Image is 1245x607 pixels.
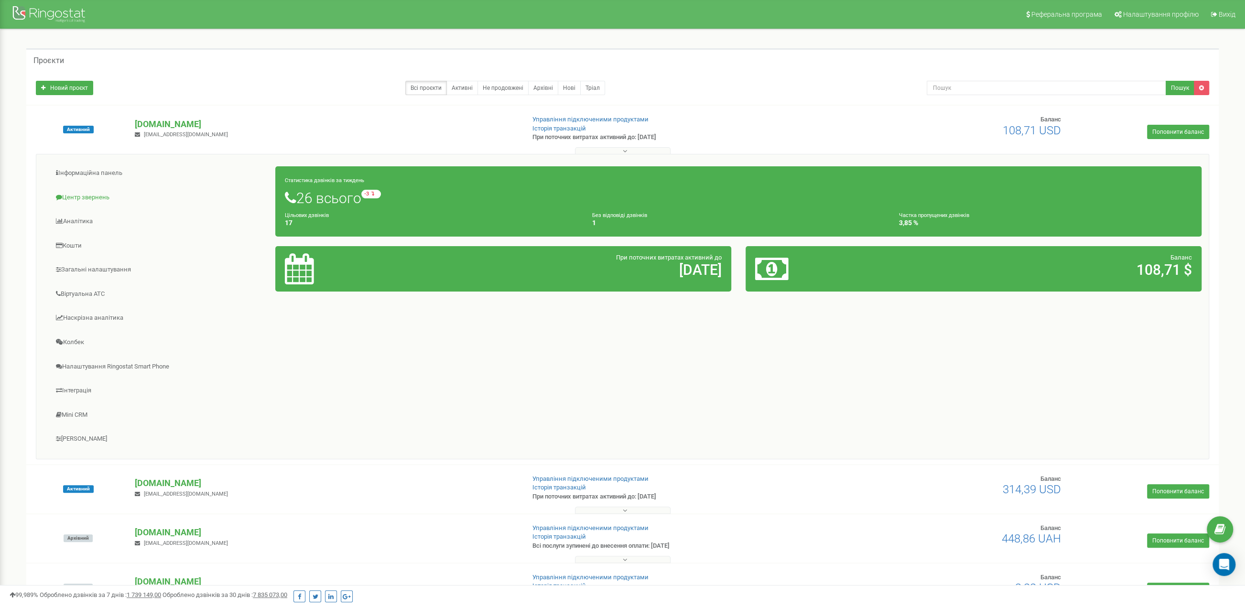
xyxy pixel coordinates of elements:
[135,118,516,130] p: [DOMAIN_NAME]
[1166,81,1194,95] button: Пошук
[532,574,648,581] a: Управління підключеними продуктами
[43,282,276,306] a: Віртуальна АТС
[477,81,529,95] a: Не продовжені
[63,485,94,493] span: Активний
[1001,532,1061,545] span: 448,86 UAH
[405,81,447,95] a: Всі проєкти
[43,403,276,427] a: Mini CRM
[285,219,578,227] h4: 17
[43,210,276,233] a: Аналiтика
[1147,125,1209,139] a: Поповнити баланс
[253,591,287,598] u: 7 835 073,00
[1213,553,1235,576] div: Open Intercom Messenger
[127,591,161,598] u: 1 739 149,00
[64,534,93,542] span: Архівний
[144,491,228,497] span: [EMAIL_ADDRESS][DOMAIN_NAME]
[43,162,276,185] a: Інформаційна панель
[1147,484,1209,499] a: Поповнити баланс
[1040,574,1061,581] span: Баланс
[532,133,814,142] p: При поточних витратах активний до: [DATE]
[532,582,585,589] a: Історія транзакцій
[135,477,516,489] p: [DOMAIN_NAME]
[1147,583,1209,597] a: Поповнити баланс
[899,219,1192,227] h4: 3,85 %
[1040,116,1061,123] span: Баланс
[1031,11,1102,18] span: Реферальна програма
[1040,524,1061,531] span: Баланс
[532,484,585,491] a: Історія транзакцій
[40,591,161,598] span: Оброблено дзвінків за 7 днів :
[906,262,1192,278] h2: 108,71 $
[285,212,329,218] small: Цільових дзвінків
[927,81,1166,95] input: Пошук
[1040,475,1061,482] span: Баланс
[899,212,969,218] small: Частка пропущених дзвінків
[361,190,381,198] small: -3
[435,262,721,278] h2: [DATE]
[532,542,814,551] p: Всі послуги зупинені до внесення оплати: [DATE]
[285,190,1192,206] h1: 26 всього
[580,81,605,95] a: Тріал
[43,306,276,330] a: Наскрізна аналітика
[144,540,228,546] span: [EMAIL_ADDRESS][DOMAIN_NAME]
[1011,581,1061,595] span: -2,88 USD
[532,125,585,132] a: Історія транзакцій
[64,584,93,591] span: Архівний
[43,427,276,451] a: [PERSON_NAME]
[532,492,814,501] p: При поточних витратах активний до: [DATE]
[36,81,93,95] a: Новий проєкт
[616,254,722,261] span: При поточних витратах активний до
[532,533,585,540] a: Історія транзакцій
[10,591,38,598] span: 99,989%
[43,186,276,209] a: Центр звернень
[144,131,228,138] span: [EMAIL_ADDRESS][DOMAIN_NAME]
[135,526,516,539] p: [DOMAIN_NAME]
[43,355,276,379] a: Налаштування Ringostat Smart Phone
[1170,254,1192,261] span: Баланс
[1123,11,1199,18] span: Налаштування профілю
[1147,533,1209,548] a: Поповнити баланс
[63,126,94,133] span: Активний
[33,56,64,65] h5: Проєкти
[43,331,276,354] a: Колбек
[528,81,558,95] a: Архівні
[1219,11,1235,18] span: Вихід
[532,116,648,123] a: Управління підключеними продуктами
[43,379,276,402] a: Інтеграція
[162,591,287,598] span: Оброблено дзвінків за 30 днів :
[592,212,647,218] small: Без відповіді дзвінків
[1002,124,1061,137] span: 108,71 USD
[446,81,478,95] a: Активні
[558,81,581,95] a: Нові
[285,177,364,184] small: Статистика дзвінків за тиждень
[43,234,276,258] a: Кошти
[1002,483,1061,496] span: 314,39 USD
[135,575,516,588] p: [DOMAIN_NAME]
[592,219,885,227] h4: 1
[43,258,276,282] a: Загальні налаштування
[532,475,648,482] a: Управління підключеними продуктами
[532,524,648,531] a: Управління підключеними продуктами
